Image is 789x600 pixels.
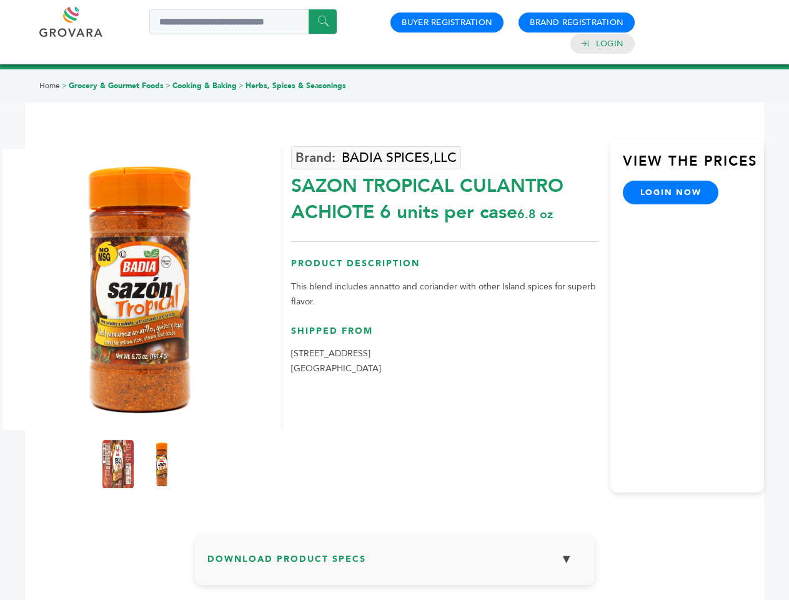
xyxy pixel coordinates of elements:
[102,439,134,489] img: SAZON TROPICAL ® /CULANTRO ACHIOTE 6 units per case 6.8 oz Product Label
[291,167,598,226] div: SAZON TROPICAL CULANTRO ACHIOTE 6 units per case
[246,81,346,91] a: Herbs, Spices & Seasonings
[172,81,237,91] a: Cooking & Baking
[291,346,598,376] p: [STREET_ADDRESS] [GEOGRAPHIC_DATA]
[551,546,582,572] button: ▼
[146,439,177,489] img: SAZON TROPICAL ® /CULANTRO ACHIOTE 6 units per case 6.8 oz
[291,257,598,279] h3: Product Description
[596,38,623,49] a: Login
[69,81,164,91] a: Grocery & Gourmet Foods
[39,81,60,91] a: Home
[623,152,764,181] h3: View the Prices
[291,279,598,309] p: This blend includes annatto and coriander with other Island spices for superb flavor.
[166,81,171,91] span: >
[291,146,461,169] a: BADIA SPICES,LLC
[149,9,337,34] input: Search a product or brand...
[517,206,553,222] span: 6.8 oz
[402,17,492,28] a: Buyer Registration
[291,325,598,347] h3: Shipped From
[530,17,623,28] a: Brand Registration
[62,81,67,91] span: >
[623,181,719,204] a: login now
[239,81,244,91] span: >
[207,546,582,582] h3: Download Product Specs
